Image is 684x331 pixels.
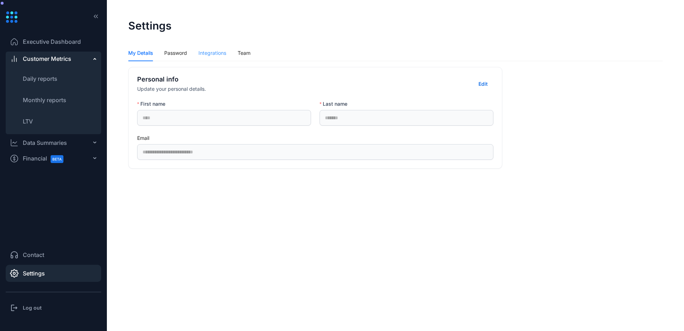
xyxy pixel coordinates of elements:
span: Financial [23,151,70,167]
h3: Personal info [137,74,206,84]
span: Contact [23,251,44,259]
header: Settings [118,11,673,41]
span: BETA [51,155,63,163]
div: My Details [128,49,153,57]
button: Edit [473,78,493,90]
span: Customer Metrics [23,54,71,63]
label: Email [137,134,154,142]
h3: Log out [23,304,42,311]
input: Email [137,144,493,160]
div: Password [164,49,187,57]
span: Edit [478,80,488,88]
span: Executive Dashboard [23,37,81,46]
div: Team [238,49,250,57]
input: Last name [320,110,493,126]
label: Last name [320,100,352,107]
span: Settings [23,269,45,278]
div: Data Summaries [23,138,67,147]
span: Daily reports [23,75,57,82]
div: Integrations [198,49,226,57]
label: First name [137,100,170,107]
span: Update your personal details. [137,86,206,92]
span: LTV [23,118,33,125]
span: Monthly reports [23,96,66,104]
input: First name [137,110,311,126]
